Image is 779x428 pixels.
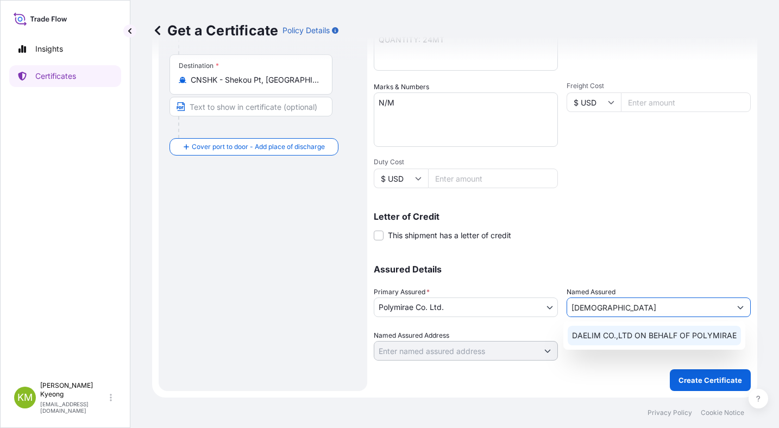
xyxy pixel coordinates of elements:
[572,330,737,341] span: DAELIM CO.,LTD ON BEHALF OF POLYMIRAE
[374,287,430,297] span: Primary Assured
[374,212,751,221] p: Letter of Credit
[191,75,319,85] input: Destination
[192,141,325,152] span: Cover port to door - Add place of discharge
[679,375,742,386] p: Create Certificate
[568,326,741,345] div: Suggestions
[374,330,449,341] label: Named Assured Address
[35,44,63,54] p: Insights
[374,265,751,274] p: Assured Details
[40,401,108,414] p: [EMAIL_ADDRESS][DOMAIN_NAME]
[179,61,219,70] div: Destination
[567,82,751,90] span: Freight Cost
[152,22,278,39] p: Get a Certificate
[567,297,731,317] input: Assured Name
[282,25,330,36] p: Policy Details
[374,158,558,166] span: Duty Cost
[621,92,751,112] input: Enter amount
[374,82,429,92] label: Marks & Numbers
[388,230,511,241] span: This shipment has a letter of credit
[648,408,692,417] p: Privacy Policy
[701,408,744,417] p: Cookie Notice
[40,381,108,399] p: [PERSON_NAME] Kyeong
[731,297,750,317] button: Show suggestions
[428,169,558,188] input: Enter amount
[35,71,76,82] p: Certificates
[169,97,332,116] input: Text to appear on certificate
[567,287,615,297] label: Named Assured
[17,392,33,403] span: KM
[538,341,557,361] button: Show suggestions
[374,341,538,361] input: Named Assured Address
[379,302,444,313] span: Polymirae Co. Ltd.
